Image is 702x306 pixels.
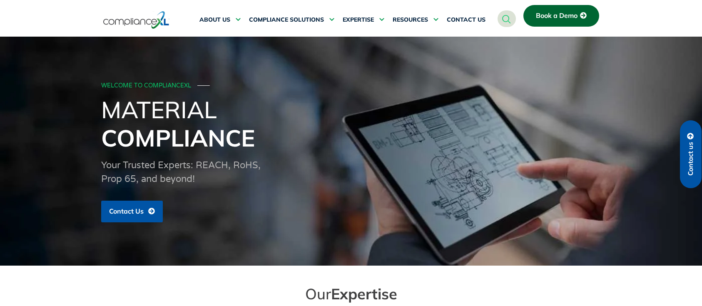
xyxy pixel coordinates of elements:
div: WELCOME TO COMPLIANCEXL [101,82,598,90]
span: Contact us [687,142,695,176]
img: logo-one.svg [103,10,169,30]
a: Book a Demo [523,5,599,27]
span: Book a Demo [536,12,578,20]
h1: Material [101,95,601,152]
a: CONTACT US [447,10,485,30]
span: Contact Us [109,208,144,215]
span: RESOURCES [393,16,428,24]
span: COMPLIANCE SOLUTIONS [249,16,324,24]
a: EXPERTISE [343,10,384,30]
span: EXPERTISE [343,16,374,24]
span: ─── [197,82,210,89]
span: Compliance [101,123,255,152]
span: Your Trusted Experts: REACH, RoHS, Prop 65, and beyond! [101,160,261,184]
a: navsearch-button [498,10,516,27]
span: ABOUT US [199,16,230,24]
span: CONTACT US [447,16,485,24]
h2: Our [118,284,584,303]
a: COMPLIANCE SOLUTIONS [249,10,334,30]
a: RESOURCES [393,10,438,30]
a: Contact Us [101,201,163,222]
a: ABOUT US [199,10,241,30]
a: Contact us [680,120,702,188]
span: Expertise [331,284,397,303]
